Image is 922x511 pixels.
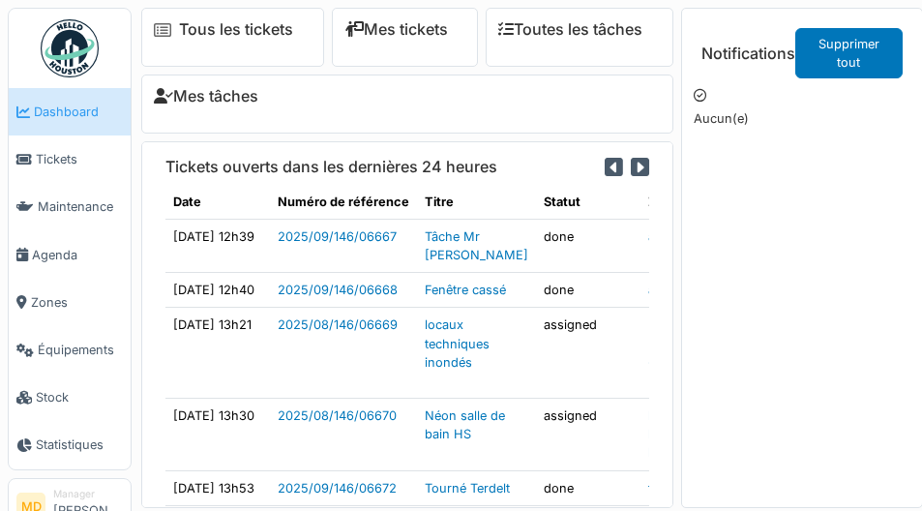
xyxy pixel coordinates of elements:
[425,283,506,297] a: Fenêtre cassé
[536,470,640,505] td: done
[9,231,131,279] a: Agenda
[536,185,640,220] th: Statut
[536,273,640,308] td: done
[425,317,490,369] a: locaux techniques inondés
[278,317,398,332] a: 2025/08/146/06669
[31,293,123,312] span: Zones
[278,408,397,423] a: 2025/08/146/06670
[9,326,131,374] a: Équipements
[278,229,397,244] a: 2025/09/146/06667
[165,219,270,272] td: [DATE] 12h39
[536,308,640,399] td: assigned
[648,408,773,460] a: hamoir 65 -> av. h. hamoir 65 -> hamo/065/003 2ème
[165,308,270,399] td: [DATE] 13h21
[41,19,99,77] img: Badge_color-CXgf-gQk.svg
[648,229,693,244] a: apollo 1
[278,481,397,496] a: 2025/09/146/06672
[425,481,510,496] a: Tourné Terdelt
[694,109,910,128] p: Aucun(e)
[38,197,123,216] span: Maintenance
[536,399,640,471] td: assigned
[179,20,293,39] a: Tous les tickets
[270,185,417,220] th: Numéro de référence
[536,219,640,272] td: done
[32,246,123,264] span: Agenda
[9,374,131,421] a: Stock
[165,185,270,220] th: Date
[640,185,785,220] th: Zone
[9,88,131,135] a: Dashboard
[38,341,123,359] span: Équipements
[154,87,258,105] a: Mes tâches
[795,28,903,78] a: Supprimer tout
[648,317,775,369] a: [PERSON_NAME] 4 -> [PERSON_NAME] 4 - site
[425,408,505,441] a: Néon salle de bain HS
[9,421,131,468] a: Statistiques
[53,487,123,501] div: Manager
[344,20,448,39] a: Mes tickets
[165,158,497,176] h6: Tickets ouverts dans les dernières 24 heures
[36,150,123,168] span: Tickets
[34,103,123,121] span: Dashboard
[278,283,398,297] a: 2025/09/146/06668
[417,185,536,220] th: Titre
[36,388,123,406] span: Stock
[648,283,696,297] a: apollo 2
[9,135,131,183] a: Tickets
[9,183,131,230] a: Maintenance
[425,229,528,262] a: Tâche Mr [PERSON_NAME]
[498,20,642,39] a: Toutes les tâches
[9,279,131,326] a: Zones
[165,470,270,505] td: [DATE] 13h53
[165,273,270,308] td: [DATE] 12h40
[165,399,270,471] td: [DATE] 13h30
[648,481,730,496] a: foucart 27-35
[36,436,123,454] span: Statistiques
[701,45,795,63] h6: Notifications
